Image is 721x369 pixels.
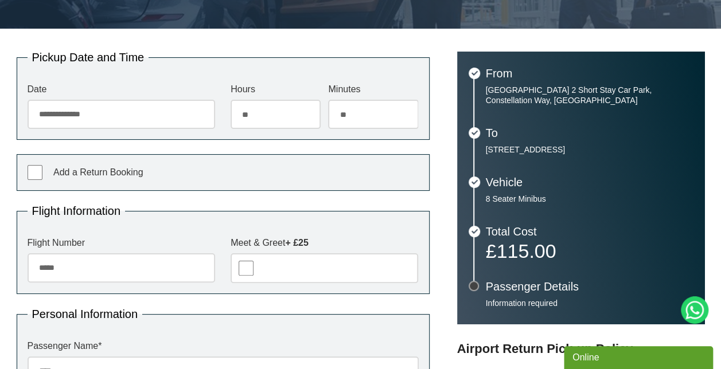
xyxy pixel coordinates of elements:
span: 115.00 [496,240,556,262]
h3: Vehicle [486,176,693,188]
input: Add a Return Booking [28,165,42,180]
label: Meet & Greet [231,238,418,248]
label: Flight Number [28,238,215,248]
iframe: chat widget [564,344,715,369]
label: Passenger Name [28,341,419,351]
strong: + £25 [285,238,308,248]
span: Add a Return Booking [53,167,143,177]
h3: Total Cost [486,226,693,237]
label: Date [28,85,215,94]
label: Hours [231,85,321,94]
p: 8 Seater Minibus [486,194,693,204]
p: £ [486,243,693,259]
legend: Pickup Date and Time [28,52,149,63]
h3: Passenger Details [486,281,693,292]
label: Minutes [328,85,418,94]
h3: Airport Return Pick-up Policy [457,341,705,356]
legend: Personal Information [28,308,143,320]
h3: To [486,127,693,139]
h3: From [486,68,693,79]
p: Information required [486,298,693,308]
legend: Flight Information [28,205,126,217]
p: [STREET_ADDRESS] [486,144,693,155]
p: [GEOGRAPHIC_DATA] 2 Short Stay Car Park, Constellation Way, [GEOGRAPHIC_DATA] [486,85,693,105]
